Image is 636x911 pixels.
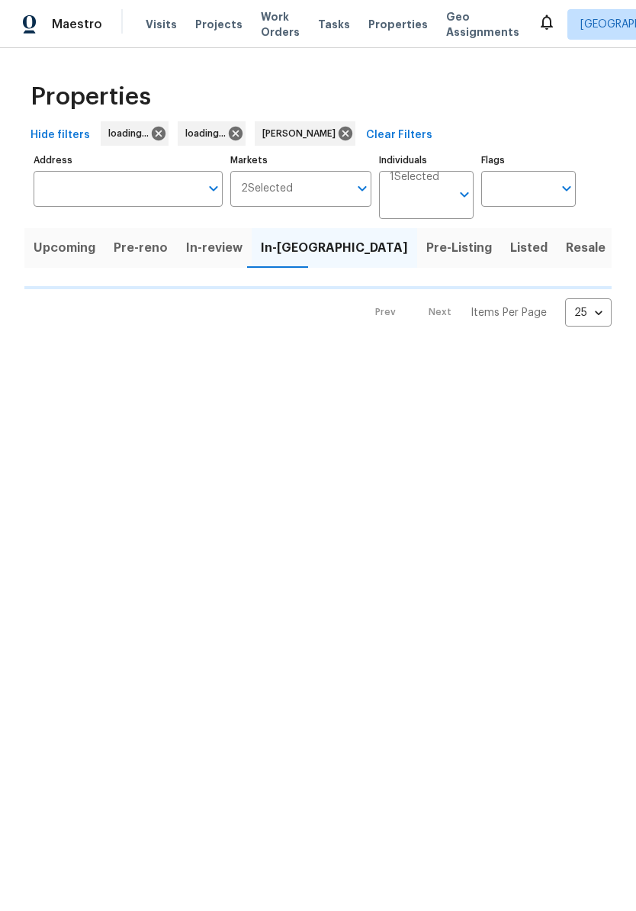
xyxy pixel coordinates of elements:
[34,237,95,259] span: Upcoming
[146,17,177,32] span: Visits
[24,121,96,150] button: Hide filters
[185,126,232,141] span: loading...
[203,178,224,199] button: Open
[195,17,243,32] span: Projects
[34,156,223,165] label: Address
[31,126,90,145] span: Hide filters
[31,89,151,105] span: Properties
[101,121,169,146] div: loading...
[510,237,548,259] span: Listed
[114,237,168,259] span: Pre-reno
[108,126,155,141] span: loading...
[481,156,576,165] label: Flags
[368,17,428,32] span: Properties
[471,305,547,320] p: Items Per Page
[261,9,300,40] span: Work Orders
[241,182,293,195] span: 2 Selected
[52,17,102,32] span: Maestro
[230,156,372,165] label: Markets
[352,178,373,199] button: Open
[262,126,342,141] span: [PERSON_NAME]
[454,184,475,205] button: Open
[178,121,246,146] div: loading...
[390,171,439,184] span: 1 Selected
[366,126,432,145] span: Clear Filters
[261,237,408,259] span: In-[GEOGRAPHIC_DATA]
[565,293,612,333] div: 25
[255,121,355,146] div: [PERSON_NAME]
[446,9,519,40] span: Geo Assignments
[186,237,243,259] span: In-review
[379,156,474,165] label: Individuals
[566,237,605,259] span: Resale
[360,121,438,150] button: Clear Filters
[426,237,492,259] span: Pre-Listing
[318,19,350,30] span: Tasks
[361,298,612,327] nav: Pagination Navigation
[556,178,577,199] button: Open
